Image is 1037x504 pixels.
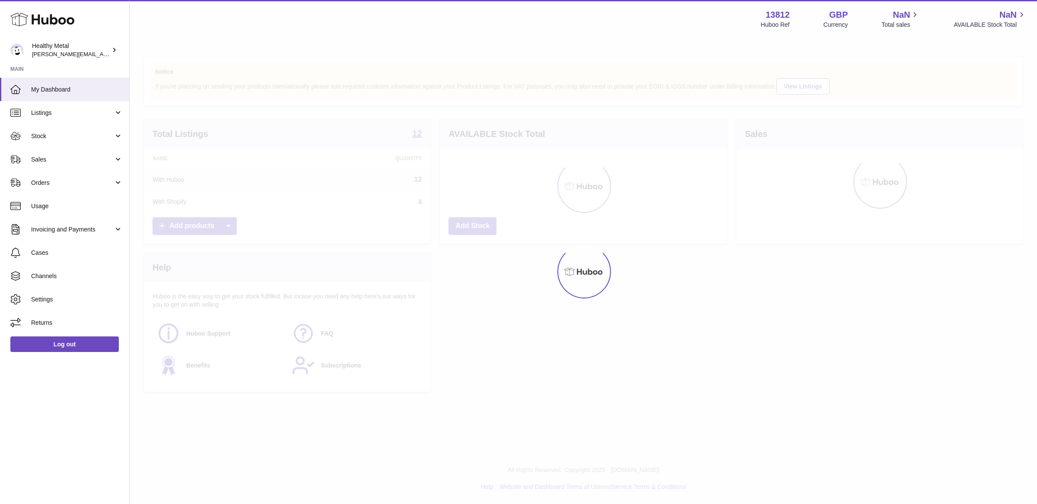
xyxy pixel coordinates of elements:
strong: 13812 [766,9,790,21]
span: Usage [31,202,123,210]
span: My Dashboard [31,86,123,94]
div: Huboo Ref [761,21,790,29]
span: [PERSON_NAME][EMAIL_ADDRESS][DOMAIN_NAME] [32,51,173,57]
a: NaN AVAILABLE Stock Total [954,9,1027,29]
a: Log out [10,336,119,352]
span: Orders [31,179,114,187]
span: NaN [999,9,1017,21]
span: NaN [893,9,910,21]
span: Cases [31,249,123,257]
span: Returns [31,319,123,327]
strong: GBP [829,9,848,21]
span: AVAILABLE Stock Total [954,21,1027,29]
span: Channels [31,272,123,280]
span: Stock [31,132,114,140]
div: Currency [824,21,848,29]
span: Invoicing and Payments [31,225,114,234]
img: jose@healthy-metal.com [10,44,23,57]
span: Sales [31,155,114,164]
span: Listings [31,109,114,117]
a: NaN Total sales [881,9,920,29]
span: Total sales [881,21,920,29]
span: Settings [31,295,123,304]
div: Healthy Metal [32,42,110,58]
